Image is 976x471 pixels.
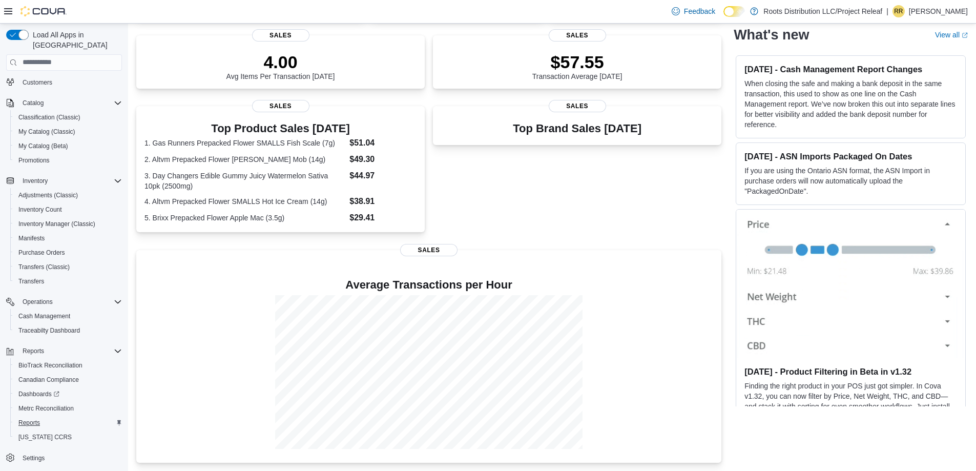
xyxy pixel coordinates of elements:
button: Traceabilty Dashboard [10,323,126,338]
span: Load All Apps in [GEOGRAPHIC_DATA] [29,30,122,50]
a: View allExternal link [935,31,968,39]
button: My Catalog (Classic) [10,125,126,139]
button: Inventory [18,175,52,187]
a: Cash Management [14,310,74,322]
a: Classification (Classic) [14,111,85,124]
a: Canadian Compliance [14,374,83,386]
span: Customers [23,78,52,87]
a: Customers [18,76,56,89]
dd: $29.41 [349,212,417,224]
a: Inventory Manager (Classic) [14,218,99,230]
span: Catalog [23,99,44,107]
span: Purchase Orders [14,247,122,259]
span: Sales [549,100,606,112]
span: rr [894,5,903,17]
span: Reports [14,417,122,429]
a: Traceabilty Dashboard [14,324,84,337]
button: Cash Management [10,309,126,323]
span: Inventory [18,175,122,187]
button: Inventory Count [10,202,126,217]
span: Canadian Compliance [18,376,79,384]
span: Cash Management [18,312,70,320]
dd: $51.04 [349,137,417,149]
a: Settings [18,452,49,464]
span: Purchase Orders [18,249,65,257]
button: Customers [2,74,126,89]
button: My Catalog (Beta) [10,139,126,153]
span: Promotions [14,154,122,167]
h2: What's new [734,27,809,43]
img: Cova [20,6,67,16]
button: Classification (Classic) [10,110,126,125]
span: Reports [18,345,122,357]
span: My Catalog (Classic) [14,126,122,138]
span: Dashboards [18,390,59,398]
span: Feedback [684,6,715,16]
button: Inventory [2,174,126,188]
span: Inventory Count [18,206,62,214]
span: Sales [400,244,458,256]
a: Transfers [14,275,48,288]
span: My Catalog (Classic) [18,128,75,136]
span: Operations [18,296,122,308]
span: Transfers [18,277,44,285]
span: Inventory Manager (Classic) [18,220,95,228]
a: My Catalog (Beta) [14,140,72,152]
span: Metrc Reconciliation [18,404,74,413]
button: Inventory Manager (Classic) [10,217,126,231]
a: Adjustments (Classic) [14,189,82,201]
p: [PERSON_NAME] [909,5,968,17]
a: Feedback [668,1,719,22]
span: Washington CCRS [14,431,122,443]
a: Manifests [14,232,49,244]
div: Transaction Average [DATE] [532,52,622,80]
div: Avg Items Per Transaction [DATE] [226,52,335,80]
span: Transfers (Classic) [14,261,122,273]
span: Settings [23,454,45,462]
button: Purchase Orders [10,245,126,260]
span: Catalog [18,97,122,109]
a: Transfers (Classic) [14,261,74,273]
p: Roots Distribution LLC/Project Releaf [763,5,882,17]
h3: [DATE] - ASN Imports Packaged On Dates [744,151,957,161]
a: My Catalog (Classic) [14,126,79,138]
button: Transfers (Classic) [10,260,126,274]
button: Manifests [10,231,126,245]
p: $57.55 [532,52,622,72]
a: BioTrack Reconciliation [14,359,87,372]
span: [US_STATE] CCRS [18,433,72,441]
span: Cash Management [14,310,122,322]
span: Sales [549,29,606,42]
span: Inventory Manager (Classic) [14,218,122,230]
a: Dashboards [10,387,126,401]
p: 4.00 [226,52,335,72]
a: Inventory Count [14,203,66,216]
button: Operations [2,295,126,309]
span: Sales [252,100,309,112]
p: Finding the right product in your POS just got simpler. In Cova v1.32, you can now filter by Pric... [744,381,957,432]
span: Classification (Classic) [14,111,122,124]
button: Catalog [2,96,126,110]
span: Promotions [18,156,50,165]
a: [US_STATE] CCRS [14,431,76,443]
span: Operations [23,298,53,306]
h3: Top Product Sales [DATE] [144,122,417,135]
span: My Catalog (Beta) [18,142,68,150]
button: Reports [2,344,126,358]
a: Purchase Orders [14,247,69,259]
span: Adjustments (Classic) [14,189,122,201]
button: Adjustments (Classic) [10,188,126,202]
span: Reports [18,419,40,427]
span: BioTrack Reconciliation [14,359,122,372]
h3: [DATE] - Product Filtering in Beta in v1.32 [744,366,957,377]
button: Operations [18,296,57,308]
h3: [DATE] - Cash Management Report Changes [744,64,957,74]
button: Canadian Compliance [10,373,126,387]
span: Sales [252,29,309,42]
dd: $44.97 [349,170,417,182]
span: Dashboards [14,388,122,400]
a: Promotions [14,154,54,167]
a: Dashboards [14,388,64,400]
button: Catalog [18,97,48,109]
